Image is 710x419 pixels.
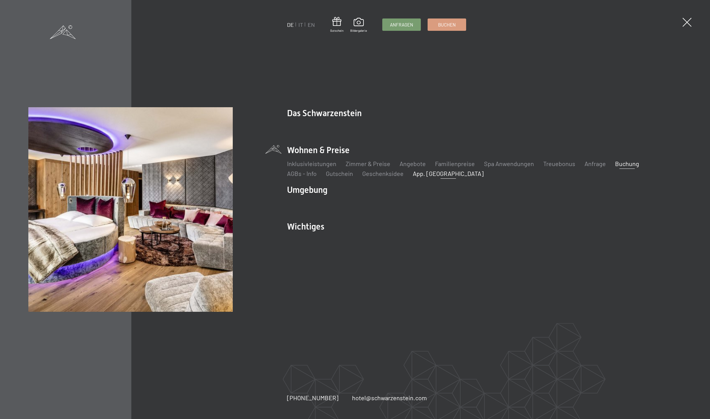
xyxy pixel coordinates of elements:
[287,170,317,177] a: AGBs - Info
[435,160,475,167] a: Familienpreise
[585,160,606,167] a: Anfrage
[28,107,233,311] img: Buchung
[350,28,367,33] span: Bildergalerie
[350,18,367,33] a: Bildergalerie
[428,19,466,31] a: Buchen
[438,22,456,28] span: Buchen
[330,17,343,33] a: Gutschein
[484,160,534,167] a: Spa Anwendungen
[287,394,339,401] span: [PHONE_NUMBER]
[287,21,294,28] a: DE
[346,160,390,167] a: Zimmer & Preise
[383,19,421,31] a: Anfragen
[330,28,343,33] span: Gutschein
[400,160,426,167] a: Angebote
[615,160,639,167] a: Buchung
[298,21,303,28] a: IT
[413,170,484,177] a: App. [GEOGRAPHIC_DATA]
[390,22,413,28] span: Anfragen
[326,170,353,177] a: Gutschein
[362,170,404,177] a: Geschenksidee
[308,21,315,28] a: EN
[352,393,427,402] a: hotel@schwarzenstein.com
[287,160,336,167] a: Inklusivleistungen
[287,393,339,402] a: [PHONE_NUMBER]
[543,160,575,167] a: Treuebonus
